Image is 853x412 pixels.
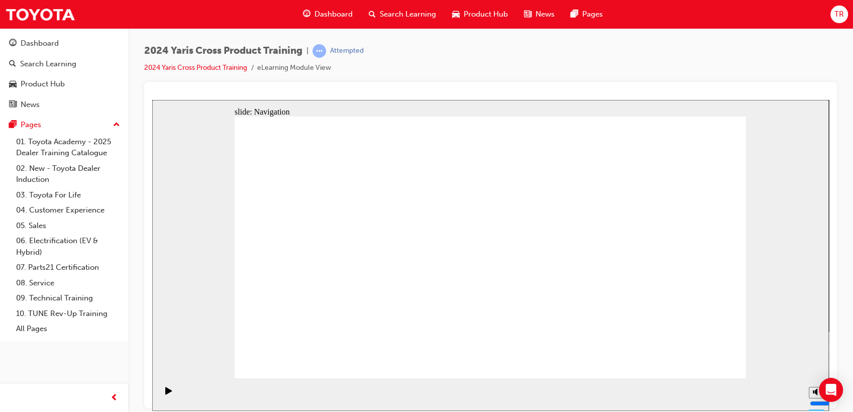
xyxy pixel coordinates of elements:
span: search-icon [9,60,16,69]
div: Product Hub [21,78,65,90]
li: eLearning Module View [257,62,331,74]
span: Pages [582,9,603,20]
div: News [21,99,40,111]
a: pages-iconPages [563,4,611,25]
a: 08. Service [12,275,124,291]
a: Search Learning [4,55,124,73]
span: guage-icon [9,39,17,48]
div: Dashboard [21,38,59,49]
button: Pages [4,116,124,134]
a: search-iconSearch Learning [361,4,444,25]
span: up-icon [113,119,120,132]
span: 2024 Yaris Cross Product Training [144,45,302,57]
a: car-iconProduct Hub [444,4,516,25]
button: Mute (Ctrl+Alt+M) [657,287,673,298]
span: search-icon [369,8,376,21]
input: volume [658,299,722,307]
a: 09. Technical Training [12,290,124,306]
span: pages-icon [571,8,578,21]
a: All Pages [12,321,124,337]
span: car-icon [452,8,460,21]
span: car-icon [9,80,17,89]
span: Dashboard [314,9,353,20]
div: Open Intercom Messenger [819,378,843,402]
a: 04. Customer Experience [12,202,124,218]
a: 03. Toyota For Life [12,187,124,203]
a: 01. Toyota Academy - 2025 Dealer Training Catalogue [12,134,124,161]
button: TR [830,6,848,23]
span: learningRecordVerb_ATTEMPT-icon [312,44,326,58]
span: prev-icon [111,392,118,404]
div: Pages [21,119,41,131]
a: 06. Electrification (EV & Hybrid) [12,233,124,260]
div: Search Learning [20,58,76,70]
a: 10. TUNE Rev-Up Training [12,306,124,322]
a: Product Hub [4,75,124,93]
a: news-iconNews [516,4,563,25]
a: 02. New - Toyota Dealer Induction [12,161,124,187]
span: guage-icon [303,8,310,21]
span: | [306,45,308,57]
img: Trak [5,3,75,26]
span: TR [834,9,844,20]
a: News [4,95,124,114]
span: pages-icon [9,121,17,130]
div: misc controls [652,278,672,311]
span: Search Learning [380,9,436,20]
button: DashboardSearch LearningProduct HubNews [4,32,124,116]
a: 2024 Yaris Cross Product Training [144,63,247,72]
a: Dashboard [4,34,124,53]
div: Attempted [330,46,364,56]
a: 05. Sales [12,218,124,234]
span: News [536,9,555,20]
button: Play (Ctrl+Alt+P) [5,286,22,303]
a: 07. Parts21 Certification [12,260,124,275]
span: news-icon [524,8,531,21]
div: playback controls [5,278,22,311]
span: Product Hub [464,9,508,20]
a: guage-iconDashboard [295,4,361,25]
span: news-icon [9,100,17,110]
